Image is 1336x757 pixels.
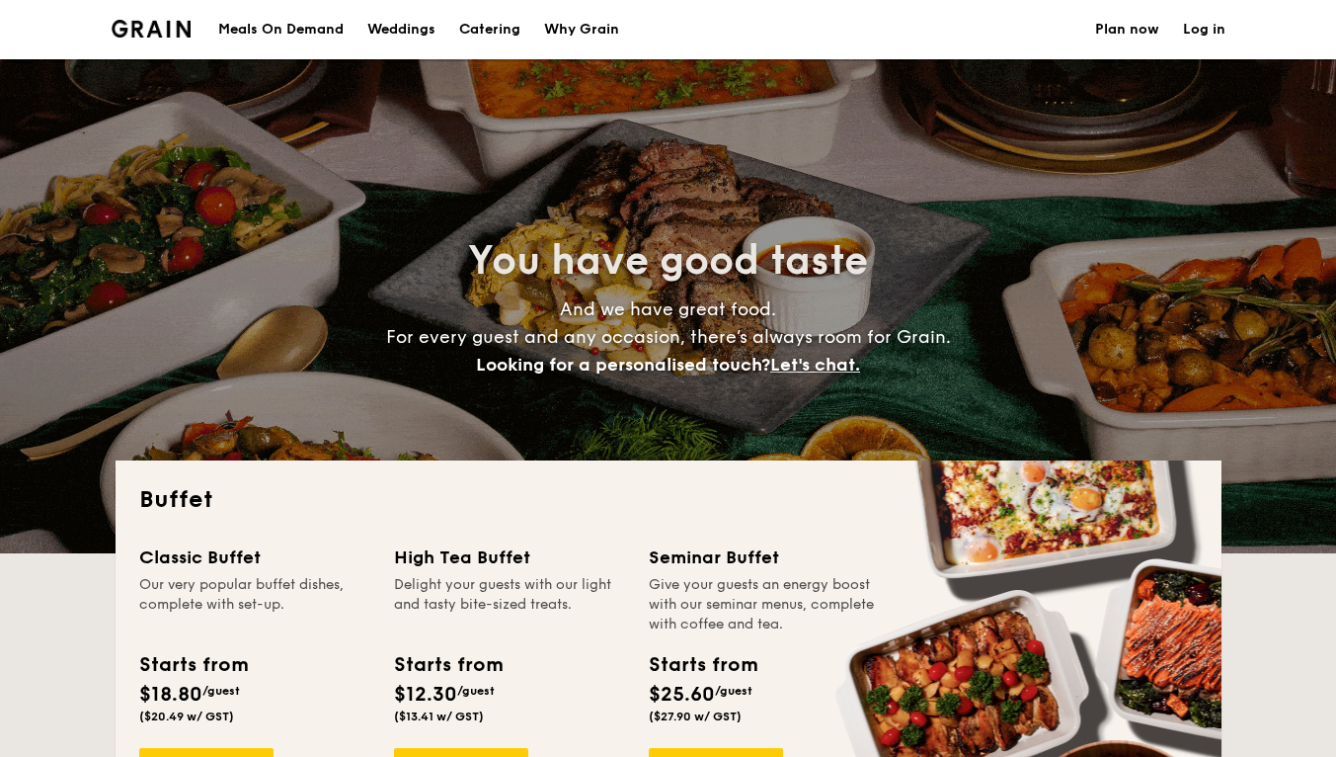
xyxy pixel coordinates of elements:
[394,544,625,571] div: High Tea Buffet
[394,575,625,634] div: Delight your guests with our light and tasty bite-sized treats.
[139,575,370,634] div: Our very popular buffet dishes, complete with set-up.
[394,683,457,707] span: $12.30
[649,650,756,680] div: Starts from
[112,20,192,38] img: Grain
[715,684,752,698] span: /guest
[457,684,495,698] span: /guest
[139,683,202,707] span: $18.80
[649,575,880,634] div: Give your guests an energy boost with our seminar menus, complete with coffee and tea.
[770,354,860,376] span: Let's chat.
[649,683,715,707] span: $25.60
[202,684,240,698] span: /guest
[112,20,192,38] a: Logotype
[394,710,484,723] span: ($13.41 w/ GST)
[468,237,868,285] span: You have good taste
[649,544,880,571] div: Seminar Buffet
[394,650,502,680] div: Starts from
[476,354,770,376] span: Looking for a personalised touch?
[386,298,951,376] span: And we have great food. For every guest and any occasion, there’s always room for Grain.
[139,544,370,571] div: Classic Buffet
[139,484,1198,516] h2: Buffet
[649,710,742,723] span: ($27.90 w/ GST)
[139,710,234,723] span: ($20.49 w/ GST)
[139,650,247,680] div: Starts from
